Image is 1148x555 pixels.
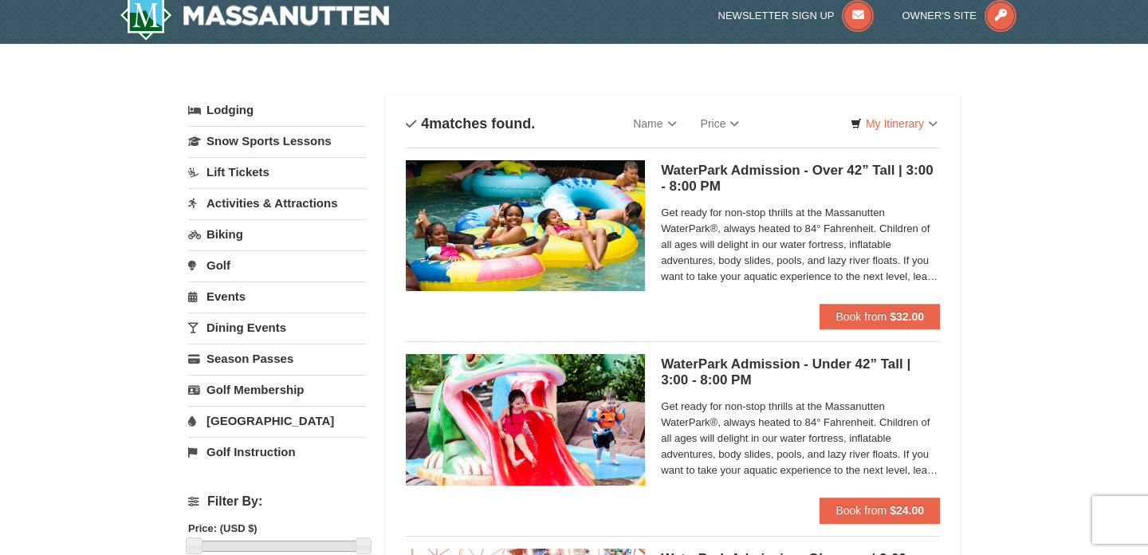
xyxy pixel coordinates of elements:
[661,163,940,195] h5: WaterPark Admission - Over 42” Tall | 3:00 - 8:00 PM
[890,504,924,517] strong: $24.00
[661,356,940,388] h5: WaterPark Admission - Under 42” Tall | 3:00 - 8:00 PM
[835,504,887,517] span: Book from
[188,375,366,404] a: Golf Membership
[421,116,429,132] span: 4
[188,313,366,342] a: Dining Events
[820,304,940,329] button: Book from $32.00
[689,108,752,140] a: Price
[890,310,924,323] strong: $32.00
[188,250,366,280] a: Golf
[406,116,535,132] h4: matches found.
[188,188,366,218] a: Activities & Attractions
[188,406,366,435] a: [GEOGRAPHIC_DATA]
[188,126,366,155] a: Snow Sports Lessons
[621,108,688,140] a: Name
[188,157,366,187] a: Lift Tickets
[661,399,940,478] span: Get ready for non-stop thrills at the Massanutten WaterPark®, always heated to 84° Fahrenheit. Ch...
[188,281,366,311] a: Events
[188,344,366,373] a: Season Passes
[718,10,875,22] a: Newsletter Sign Up
[835,310,887,323] span: Book from
[718,10,835,22] span: Newsletter Sign Up
[902,10,1017,22] a: Owner's Site
[188,437,366,466] a: Golf Instruction
[820,498,940,523] button: Book from $24.00
[188,96,366,124] a: Lodging
[406,160,645,291] img: 6619917-1563-e84d971f.jpg
[406,354,645,485] img: 6619917-1391-b04490f2.jpg
[661,205,940,285] span: Get ready for non-stop thrills at the Massanutten WaterPark®, always heated to 84° Fahrenheit. Ch...
[902,10,977,22] span: Owner's Site
[188,219,366,249] a: Biking
[840,112,948,136] a: My Itinerary
[188,522,258,534] strong: Price: (USD $)
[188,494,366,509] h4: Filter By:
